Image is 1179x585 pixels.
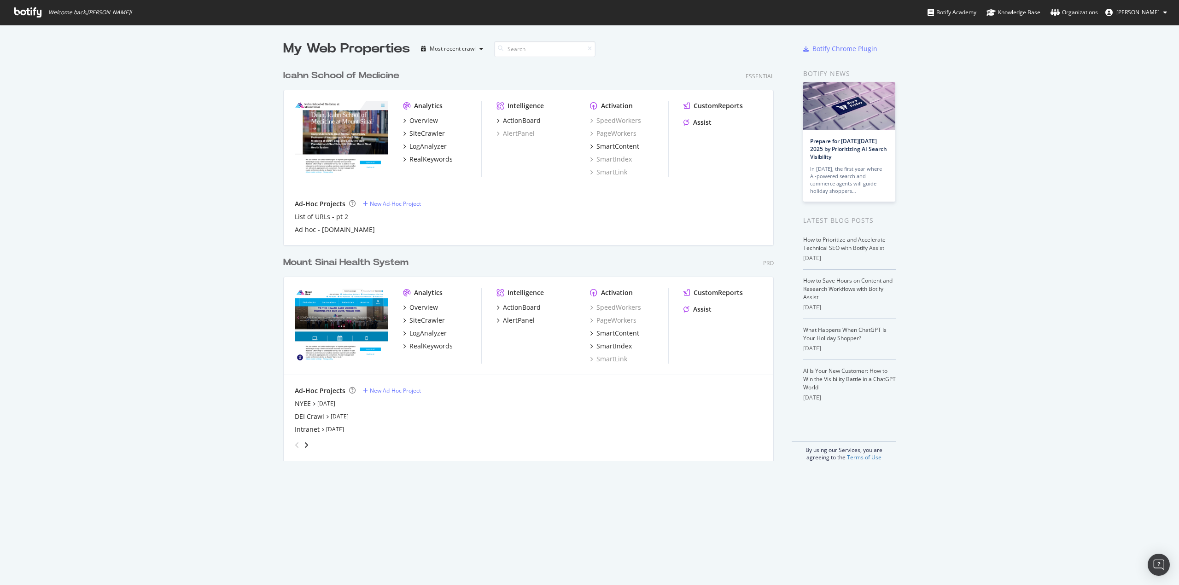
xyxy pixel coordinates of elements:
a: Overview [403,303,438,312]
span: Mia Nina Rosario [1116,8,1160,16]
div: Analytics [414,288,443,297]
div: LogAnalyzer [409,142,447,151]
div: angle-left [291,438,303,452]
a: How to Save Hours on Content and Research Workflows with Botify Assist [803,277,893,301]
a: Prepare for [DATE][DATE] 2025 by Prioritizing AI Search Visibility [810,137,887,161]
div: Botify Academy [928,8,976,17]
a: Botify Chrome Plugin [803,44,877,53]
div: angle-right [303,440,309,450]
div: CustomReports [694,101,743,110]
div: ActionBoard [503,303,541,312]
div: RealKeywords [409,342,453,351]
a: SiteCrawler [403,316,445,325]
a: Overview [403,116,438,125]
img: mountsinai.org [295,288,388,363]
a: ActionBoard [496,116,541,125]
div: Ad-Hoc Projects [295,199,345,209]
div: [DATE] [803,303,896,312]
a: ActionBoard [496,303,541,312]
a: SmartIndex [590,155,632,164]
a: [DATE] [326,425,344,433]
div: Open Intercom Messenger [1148,554,1170,576]
a: RealKeywords [403,155,453,164]
div: SmartLink [590,168,627,177]
div: Most recent crawl [430,46,476,52]
div: Analytics [414,101,443,110]
a: AlertPanel [496,129,535,138]
a: What Happens When ChatGPT Is Your Holiday Shopper? [803,326,887,342]
div: Latest Blog Posts [803,215,896,226]
a: DEI Crawl [295,412,324,421]
div: LogAnalyzer [409,329,447,338]
div: New Ad-Hoc Project [370,200,421,208]
a: Icahn School of Medicine [283,69,403,82]
a: SpeedWorkers [590,116,641,125]
a: List of URLs - pt 2 [295,212,348,221]
a: PageWorkers [590,316,636,325]
div: Intranet [295,425,320,434]
div: Activation [601,288,633,297]
div: AlertPanel [503,316,535,325]
a: RealKeywords [403,342,453,351]
a: SmartLink [590,354,627,364]
a: LogAnalyzer [403,142,447,151]
div: Icahn School of Medicine [283,69,399,82]
button: [PERSON_NAME] [1098,5,1174,20]
div: Assist [693,305,712,314]
div: Essential [746,72,774,80]
div: grid [283,58,781,461]
a: AI Is Your New Customer: How to Win the Visibility Battle in a ChatGPT World [803,367,896,391]
a: SmartContent [590,142,639,151]
a: CustomReports [683,101,743,110]
a: NYEE [295,399,311,408]
div: Intelligence [508,101,544,110]
img: icahn.mssm.edu [295,101,388,176]
a: [DATE] [317,400,335,407]
div: [DATE] [803,344,896,353]
div: New Ad-Hoc Project [370,387,421,394]
a: [DATE] [331,412,349,420]
div: Activation [601,101,633,110]
div: Mount Sinai Health System [283,256,409,269]
a: SmartIndex [590,342,632,351]
a: New Ad-Hoc Project [363,387,421,394]
div: SiteCrawler [409,316,445,325]
a: Assist [683,118,712,127]
a: SpeedWorkers [590,303,641,312]
div: Overview [409,303,438,312]
a: PageWorkers [590,129,636,138]
div: Pro [763,259,774,267]
a: Assist [683,305,712,314]
div: SmartIndex [596,342,632,351]
a: How to Prioritize and Accelerate Technical SEO with Botify Assist [803,236,886,252]
div: [DATE] [803,394,896,402]
a: Mount Sinai Health System [283,256,412,269]
div: Assist [693,118,712,127]
a: CustomReports [683,288,743,297]
div: SmartContent [596,329,639,338]
div: By using our Services, you are agreeing to the [792,441,896,461]
div: Botify news [803,69,896,79]
a: AlertPanel [496,316,535,325]
div: Botify Chrome Plugin [812,44,877,53]
div: [DATE] [803,254,896,262]
div: SiteCrawler [409,129,445,138]
a: SmartContent [590,329,639,338]
div: SmartContent [596,142,639,151]
div: RealKeywords [409,155,453,164]
img: Prepare for Black Friday 2025 by Prioritizing AI Search Visibility [803,82,895,130]
a: Terms of Use [847,453,881,461]
button: Most recent crawl [417,41,487,56]
div: CustomReports [694,288,743,297]
div: In [DATE], the first year where AI-powered search and commerce agents will guide holiday shoppers… [810,165,888,195]
a: SiteCrawler [403,129,445,138]
div: Overview [409,116,438,125]
div: My Web Properties [283,40,410,58]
